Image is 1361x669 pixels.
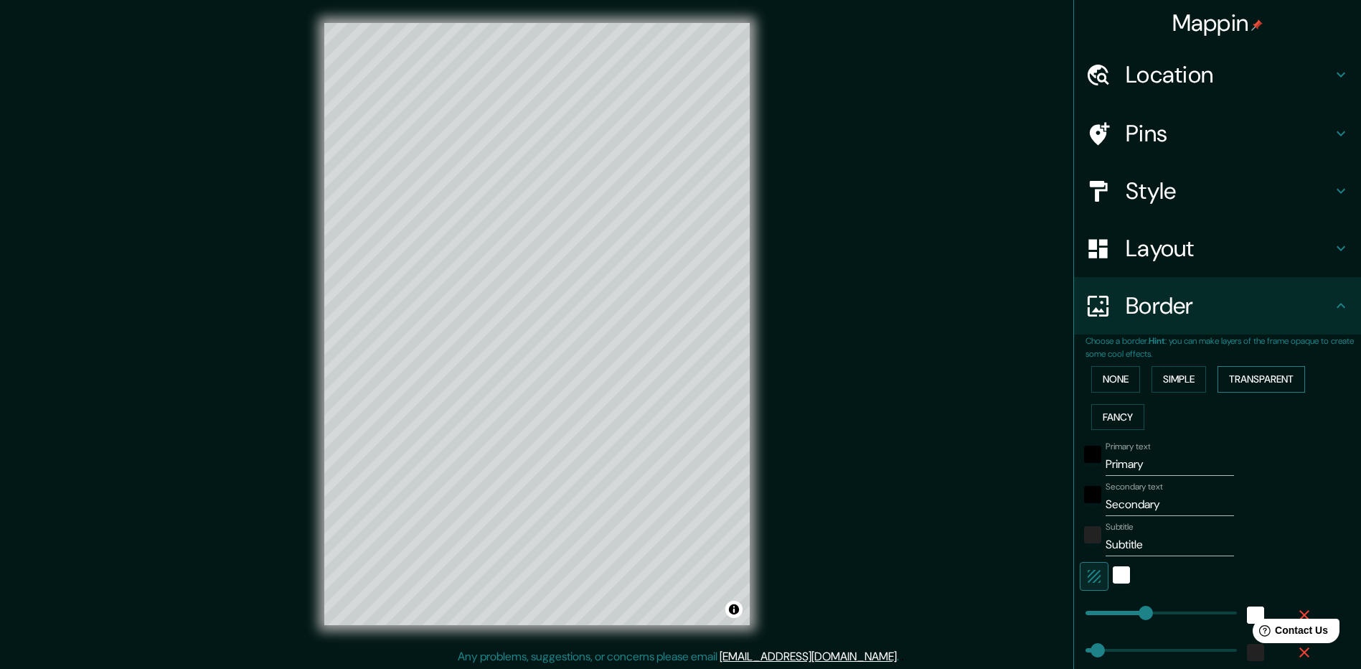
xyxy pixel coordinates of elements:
[1084,486,1101,503] button: black
[458,648,899,665] p: Any problems, suggestions, or concerns please email .
[1074,105,1361,162] div: Pins
[1152,366,1206,393] button: Simple
[725,601,743,618] button: Toggle attribution
[899,648,901,665] div: .
[1074,46,1361,103] div: Location
[1084,526,1101,543] button: color-222222
[720,649,897,664] a: [EMAIL_ADDRESS][DOMAIN_NAME]
[1106,521,1134,533] label: Subtitle
[1126,234,1332,263] h4: Layout
[1084,446,1101,463] button: black
[1106,481,1163,493] label: Secondary text
[1091,404,1144,431] button: Fancy
[1091,366,1140,393] button: None
[1074,220,1361,277] div: Layout
[1113,566,1130,584] button: white
[1126,291,1332,320] h4: Border
[1126,60,1332,89] h4: Location
[1126,119,1332,148] h4: Pins
[1247,607,1264,624] button: white
[1251,19,1263,31] img: pin-icon.png
[1085,334,1361,360] p: Choose a border. : you can make layers of the frame opaque to create some cool effects.
[1074,277,1361,334] div: Border
[1106,441,1150,453] label: Primary text
[1233,613,1345,653] iframe: Help widget launcher
[1172,9,1263,37] h4: Mappin
[1149,335,1165,347] b: Hint
[1218,366,1305,393] button: Transparent
[901,648,904,665] div: .
[1126,177,1332,205] h4: Style
[1074,162,1361,220] div: Style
